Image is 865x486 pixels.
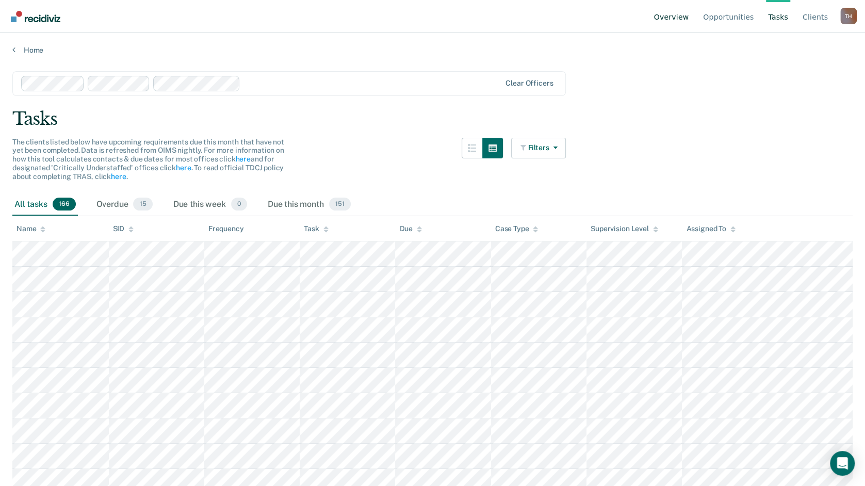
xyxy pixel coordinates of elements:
[329,198,351,211] span: 151
[495,224,538,233] div: Case Type
[171,193,249,216] div: Due this week0
[11,11,60,22] img: Recidiviz
[94,193,155,216] div: Overdue15
[53,198,76,211] span: 166
[505,79,553,88] div: Clear officers
[12,45,853,55] a: Home
[231,198,247,211] span: 0
[399,224,422,233] div: Due
[830,451,855,476] div: Open Intercom Messenger
[17,224,45,233] div: Name
[12,193,78,216] div: All tasks166
[511,138,566,158] button: Filters
[235,155,250,163] a: here
[686,224,735,233] div: Assigned To
[840,8,857,24] div: T H
[591,224,658,233] div: Supervision Level
[304,224,328,233] div: Task
[12,108,853,129] div: Tasks
[840,8,857,24] button: Profile dropdown button
[111,172,126,181] a: here
[133,198,152,211] span: 15
[12,138,284,181] span: The clients listed below have upcoming requirements due this month that have not yet been complet...
[113,224,134,233] div: SID
[176,164,191,172] a: here
[266,193,353,216] div: Due this month151
[208,224,244,233] div: Frequency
